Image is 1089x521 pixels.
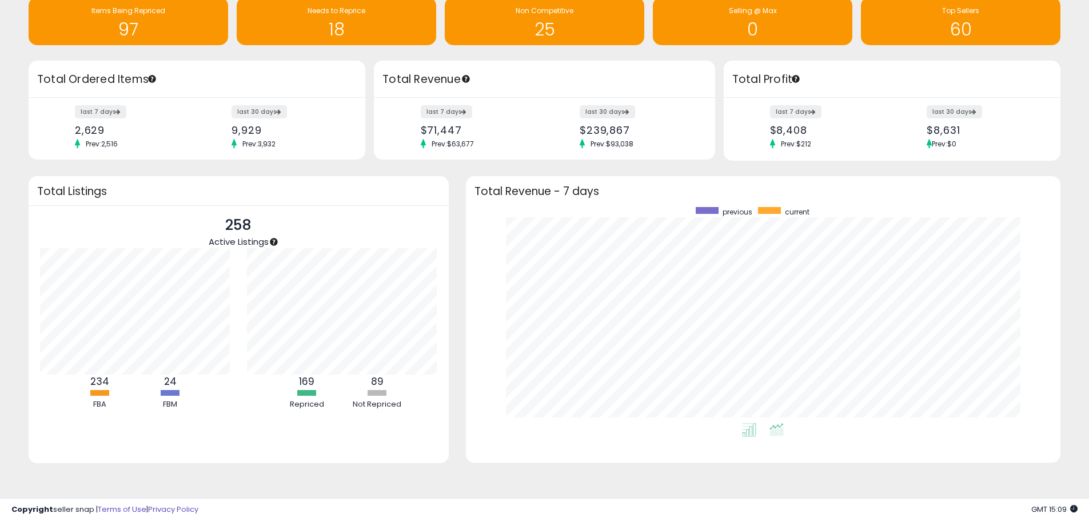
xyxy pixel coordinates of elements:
[729,6,777,15] span: Selling @ Max
[232,105,287,118] label: last 30 days
[269,237,279,247] div: Tooltip anchor
[927,124,1040,136] div: $8,631
[66,399,134,410] div: FBA
[450,20,639,39] h1: 25
[308,6,365,15] span: Needs to Reprice
[11,504,53,515] strong: Copyright
[421,105,472,118] label: last 7 days
[75,105,126,118] label: last 7 days
[209,214,269,236] p: 258
[371,375,384,388] b: 89
[585,139,639,149] span: Prev: $93,038
[37,71,357,88] h3: Total Ordered Items
[242,20,430,39] h1: 18
[461,74,471,84] div: Tooltip anchor
[98,504,146,515] a: Terms of Use
[209,236,269,248] span: Active Listings
[723,207,752,217] span: previous
[421,124,536,136] div: $71,447
[770,105,821,118] label: last 7 days
[770,124,884,136] div: $8,408
[867,20,1055,39] h1: 60
[91,6,165,15] span: Items Being Repriced
[148,504,198,515] a: Privacy Policy
[1031,504,1078,515] span: 2025-09-8 15:09 GMT
[791,74,801,84] div: Tooltip anchor
[299,375,314,388] b: 169
[775,139,817,149] span: Prev: $212
[942,6,979,15] span: Top Sellers
[237,139,281,149] span: Prev: 3,932
[136,399,205,410] div: FBM
[382,71,707,88] h3: Total Revenue
[732,71,1052,88] h3: Total Profit
[785,207,809,217] span: current
[426,139,480,149] span: Prev: $63,677
[932,139,956,149] span: Prev: $0
[580,105,635,118] label: last 30 days
[580,124,695,136] div: $239,867
[11,504,198,515] div: seller snap | |
[516,6,573,15] span: Non Competitive
[164,375,177,388] b: 24
[474,187,1052,196] h3: Total Revenue - 7 days
[34,20,222,39] h1: 97
[90,375,109,388] b: 234
[232,124,345,136] div: 9,929
[343,399,412,410] div: Not Repriced
[659,20,847,39] h1: 0
[80,139,123,149] span: Prev: 2,516
[273,399,341,410] div: Repriced
[927,105,982,118] label: last 30 days
[147,74,157,84] div: Tooltip anchor
[75,124,189,136] div: 2,629
[37,187,440,196] h3: Total Listings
